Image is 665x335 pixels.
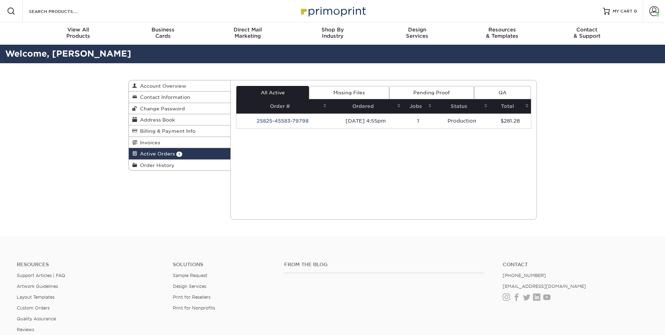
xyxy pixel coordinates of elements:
[460,27,545,33] span: Resources
[205,27,290,39] div: Marketing
[17,284,58,289] a: Artwork Guidelines
[36,27,121,33] span: View All
[634,9,637,14] span: 0
[129,148,231,159] a: Active Orders 1
[137,83,186,89] span: Account Overview
[129,137,231,148] a: Invoices
[17,316,56,321] a: Quality Assurance
[137,128,195,134] span: Billing & Payment Info
[503,273,546,278] a: [PHONE_NUMBER]
[129,125,231,137] a: Billing & Payment Info
[236,86,309,99] a: All Active
[434,114,490,128] td: Production
[129,92,231,103] a: Contact Information
[129,80,231,92] a: Account Overview
[503,284,586,289] a: [EMAIL_ADDRESS][DOMAIN_NAME]
[17,262,162,268] h4: Resources
[290,27,375,33] span: Shop By
[137,94,190,100] span: Contact Information
[545,27,629,39] div: & Support
[389,86,474,99] a: Pending Proof
[137,106,185,111] span: Change Password
[120,27,205,33] span: Business
[434,99,490,114] th: Status
[403,114,434,128] td: 1
[173,262,274,268] h4: Solutions
[290,27,375,39] div: Industry
[290,22,375,45] a: Shop ByIndustry
[36,22,121,45] a: View AllProducts
[284,262,484,268] h4: From the Blog
[613,8,633,14] span: MY CART
[329,99,403,114] th: Ordered
[17,273,65,278] a: Support Articles | FAQ
[137,151,175,156] span: Active Orders
[129,160,231,170] a: Order History
[17,305,50,311] a: Custom Orders
[120,22,205,45] a: BusinessCards
[17,294,54,300] a: Layout Templates
[375,27,460,39] div: Services
[403,99,434,114] th: Jobs
[460,22,545,45] a: Resources& Templates
[236,99,329,114] th: Order #
[545,22,629,45] a: Contact& Support
[329,114,403,128] td: [DATE] 4:55pm
[36,27,121,39] div: Products
[309,86,389,99] a: Missing Files
[460,27,545,39] div: & Templates
[474,86,531,99] a: QA
[545,27,629,33] span: Contact
[137,162,175,168] span: Order History
[236,114,329,128] td: 25825-45583-79798
[173,284,206,289] a: Design Services
[375,22,460,45] a: DesignServices
[129,114,231,125] a: Address Book
[490,99,531,114] th: Total
[129,103,231,114] a: Change Password
[17,327,34,332] a: Reviews
[173,305,215,311] a: Print for Nonprofits
[375,27,460,33] span: Design
[137,140,160,145] span: Invoices
[120,27,205,39] div: Cards
[173,273,207,278] a: Sample Request
[205,27,290,33] span: Direct Mail
[298,3,368,19] img: Primoprint
[490,114,531,128] td: $281.28
[137,117,175,123] span: Address Book
[503,262,648,268] a: Contact
[173,294,210,300] a: Print for Resellers
[28,7,96,15] input: SEARCH PRODUCTS.....
[205,22,290,45] a: Direct MailMarketing
[176,152,182,157] span: 1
